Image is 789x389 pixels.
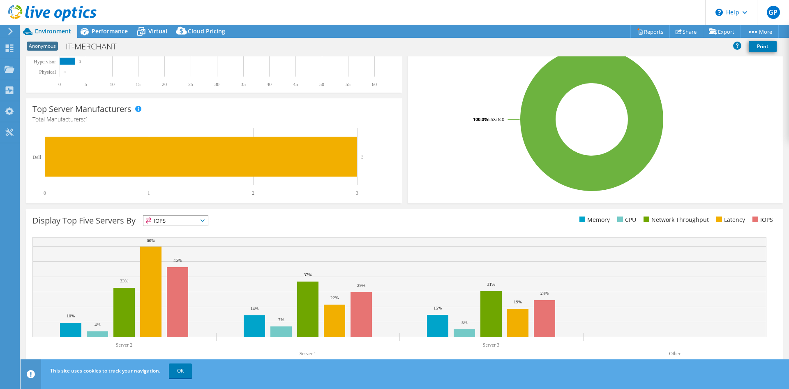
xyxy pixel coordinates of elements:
[372,82,377,87] text: 60
[767,6,780,19] span: GP
[750,215,773,224] li: IOPS
[669,25,703,38] a: Share
[300,351,316,356] text: Server 1
[147,238,155,243] text: 60%
[32,105,131,114] h3: Top Server Manufacturers
[267,82,272,87] text: 40
[669,351,680,356] text: Other
[79,60,81,64] text: 3
[461,320,468,325] text: 5%
[148,27,167,35] span: Virtual
[540,291,549,296] text: 24%
[27,42,58,51] span: Anonymous
[487,282,495,287] text: 31%
[62,42,129,51] h1: IT-MERCHANT
[173,258,182,263] text: 46%
[641,215,709,224] li: Network Throughput
[330,295,339,300] text: 22%
[58,82,61,87] text: 0
[749,41,777,52] a: Print
[215,82,219,87] text: 30
[50,367,160,374] span: This site uses cookies to track your navigation.
[346,82,351,87] text: 55
[39,69,56,75] text: Physical
[514,299,522,304] text: 19%
[630,25,670,38] a: Reports
[32,115,396,124] h4: Total Manufacturers:
[85,115,88,123] span: 1
[116,342,132,348] text: Server 2
[67,313,75,318] text: 10%
[34,59,56,65] text: Hypervisor
[241,82,246,87] text: 35
[577,215,610,224] li: Memory
[714,215,745,224] li: Latency
[32,154,41,160] text: Dell
[356,190,358,196] text: 3
[35,27,71,35] span: Environment
[120,278,128,283] text: 33%
[741,25,779,38] a: More
[188,27,225,35] span: Cloud Pricing
[136,82,141,87] text: 15
[92,27,128,35] span: Performance
[44,190,46,196] text: 0
[319,82,324,87] text: 50
[293,82,298,87] text: 45
[304,272,312,277] text: 37%
[483,342,499,348] text: Server 3
[715,9,723,16] svg: \n
[148,190,150,196] text: 1
[64,70,66,74] text: 0
[95,322,101,327] text: 4%
[252,190,254,196] text: 2
[110,82,115,87] text: 10
[473,116,488,122] tspan: 100.0%
[703,25,741,38] a: Export
[434,305,442,310] text: 15%
[488,116,504,122] tspan: ESXi 8.0
[250,306,258,311] text: 14%
[162,82,167,87] text: 20
[361,154,364,159] text: 3
[615,215,636,224] li: CPU
[169,363,192,378] a: OK
[278,317,284,322] text: 7%
[357,283,365,288] text: 29%
[143,216,208,226] span: IOPS
[188,82,193,87] text: 25
[85,82,87,87] text: 5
